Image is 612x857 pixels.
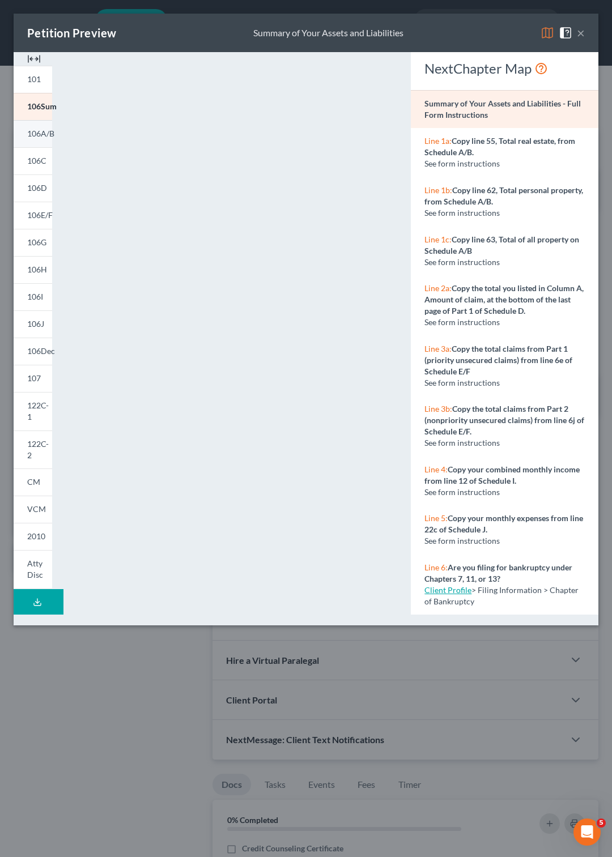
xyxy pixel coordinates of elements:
strong: Are you filing for bankruptcy under Chapters 7, 11, or 13? [424,562,572,583]
span: 106C [27,156,46,165]
span: See form instructions [424,208,500,218]
span: Line 6: [424,562,448,572]
iframe: Intercom live chat [573,818,601,846]
img: map-eea8200ae884c6f1103ae1953ef3d486a96c86aabb227e865a55264e3737af1f.svg [541,26,554,40]
span: 122C-1 [27,400,49,421]
span: See form instructions [424,378,500,387]
a: 106C [14,147,52,174]
div: Petition Preview [27,25,116,41]
span: See form instructions [424,438,500,447]
a: 122C-1 [14,392,52,430]
a: CM [14,468,52,496]
a: 2010 [14,523,52,550]
a: 122C-2 [14,430,52,469]
span: See form instructions [424,257,500,267]
span: Line 1c: [424,234,452,244]
a: 106D [14,174,52,202]
span: CM [27,477,40,487]
strong: Summary of Your Assets and Liabilities - Full Form Instructions [424,99,581,120]
strong: Copy your combined monthly income from line 12 of Schedule I. [424,464,580,485]
button: × [577,26,585,40]
a: 106G [14,229,52,256]
img: help-close-5ba153eb36485ed6c1ea00a893f15db1cb9b99d6cae46e1a8edb6c62d00a1a76.svg [559,26,572,40]
span: See form instructions [424,536,500,545]
span: See form instructions [424,487,500,497]
span: 101 [27,74,41,84]
span: Line 2a: [424,283,452,293]
a: 106H [14,256,52,283]
span: 5 [597,818,606,828]
a: 106I [14,283,52,310]
span: 107 [27,373,41,383]
span: 106Sum [27,101,57,111]
strong: Copy your monthly expenses from line 22c of Schedule J. [424,513,583,534]
span: Atty Disc [27,558,43,579]
span: > Filing Information > Chapter of Bankruptcy [424,585,579,606]
strong: Copy the total claims from Part 2 (nonpriority unsecured claims) from line 6j of Schedule E/F. [424,404,584,436]
div: NextChapter Map [424,59,585,78]
img: expand-e0f6d898513216a626fdd78e52531dac95497ffd26381d4c15ee2fc46db09dca.svg [27,52,41,66]
span: Line 4: [424,464,448,474]
span: Line 3a: [424,344,452,353]
span: 122C-2 [27,439,49,460]
span: 106J [27,319,44,329]
div: Summary of Your Assets and Liabilities [253,27,403,40]
strong: Copy the total you listed in Column A, Amount of claim, at the bottom of the last page of Part 1 ... [424,283,584,315]
a: 106Sum [14,93,52,120]
span: 106H [27,265,47,274]
a: 106E/F [14,202,52,229]
strong: Copy line 63, Total of all property on Schedule A/B [424,234,579,255]
a: 106J [14,310,52,338]
span: 106A/B [27,129,54,138]
strong: Copy the total claims from Part 1 (priority unsecured claims) from line 6e of Schedule E/F [424,344,572,376]
span: 106I [27,292,43,301]
span: 106Dec [27,346,55,356]
span: See form instructions [424,159,500,168]
span: Line 1a: [424,136,452,146]
a: Atty Disc [14,550,52,589]
span: See form instructions [424,317,500,327]
a: 106A/B [14,120,52,147]
span: Line 3b: [424,404,452,413]
a: 107 [14,365,52,392]
span: Line 1b: [424,185,452,195]
a: VCM [14,496,52,523]
span: VCM [27,504,46,514]
strong: Copy line 62, Total personal property, from Schedule A/B. [424,185,583,206]
span: 2010 [27,531,45,541]
span: 106E/F [27,210,53,220]
a: 106Dec [14,338,52,365]
strong: Copy line 55, Total real estate, from Schedule A/B. [424,136,575,157]
iframe: <object ng-attr-data='[URL][DOMAIN_NAME]' type='application/pdf' width='100%' height='975px'></ob... [73,61,391,613]
span: 106G [27,237,46,247]
a: 101 [14,66,52,93]
span: 106D [27,183,47,193]
a: Client Profile [424,585,471,595]
span: Line 5: [424,513,448,523]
